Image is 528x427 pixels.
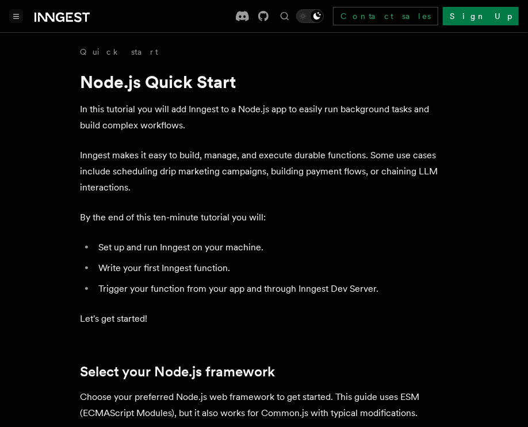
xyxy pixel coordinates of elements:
p: Let's get started! [80,311,448,327]
p: Inngest makes it easy to build, manage, and execute durable functions. Some use cases include sch... [80,147,448,196]
p: In this tutorial you will add Inngest to a Node.js app to easily run background tasks and build c... [80,101,448,134]
a: Sign Up [443,7,519,25]
a: Quick start [80,46,158,58]
a: Select your Node.js framework [80,364,275,380]
li: Trigger your function from your app and through Inngest Dev Server. [95,281,448,297]
p: By the end of this ten-minute tutorial you will: [80,209,448,226]
li: Set up and run Inngest on your machine. [95,239,448,256]
button: Toggle dark mode [296,9,324,23]
button: Toggle navigation [9,9,23,23]
p: Choose your preferred Node.js web framework to get started. This guide uses ESM (ECMAScript Modul... [80,389,448,421]
a: Contact sales [333,7,438,25]
li: Write your first Inngest function. [95,260,448,276]
h1: Node.js Quick Start [80,71,448,92]
button: Find something... [278,9,292,23]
